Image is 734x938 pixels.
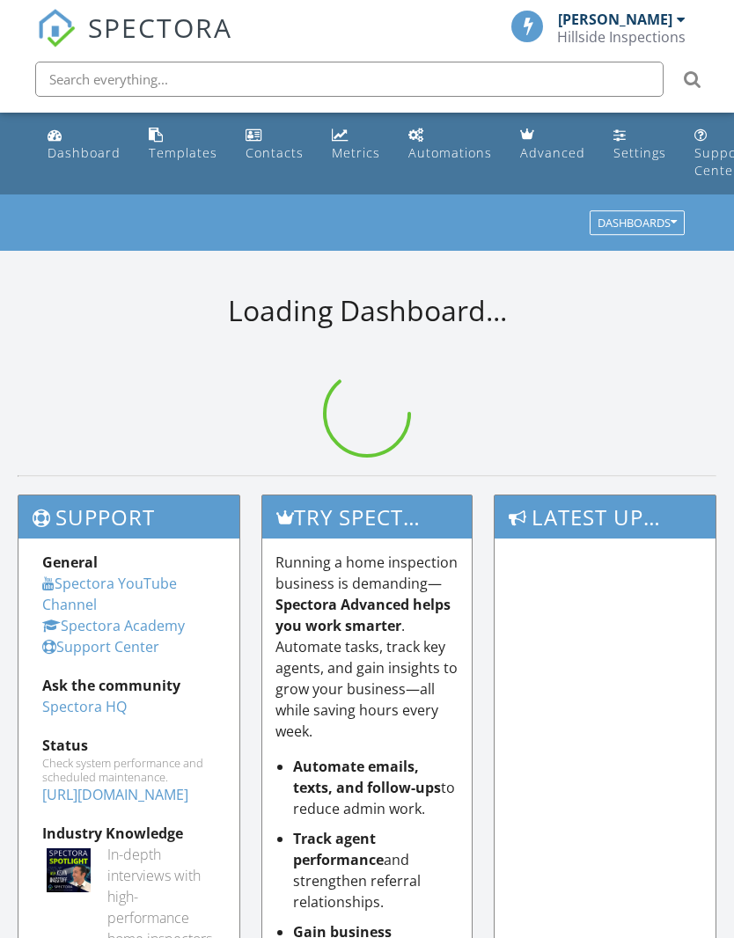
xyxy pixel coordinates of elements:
strong: General [42,553,98,572]
div: [PERSON_NAME] [558,11,672,28]
p: Running a home inspection business is demanding— . Automate tasks, track key agents, and gain ins... [275,552,459,742]
strong: Automate emails, texts, and follow-ups [293,757,441,797]
div: Ask the community [42,675,216,696]
div: Status [42,735,216,756]
strong: Spectora Advanced helps you work smarter [275,595,451,635]
input: Search everything... [35,62,664,97]
h3: Support [18,495,239,539]
div: Dashboards [598,217,677,230]
div: Templates [149,144,217,161]
button: Dashboards [590,211,685,236]
div: Advanced [520,144,585,161]
a: Spectora Academy [42,616,185,635]
div: Settings [613,144,666,161]
div: Check system performance and scheduled maintenance. [42,756,216,784]
a: Settings [606,120,673,170]
a: Advanced [513,120,592,170]
div: Industry Knowledge [42,823,216,844]
div: Automations [408,144,492,161]
div: Hillside Inspections [557,28,686,46]
li: to reduce admin work. [293,756,459,819]
h3: Latest Updates [495,495,716,539]
h3: Try spectora advanced [DATE] [262,495,473,539]
div: Contacts [246,144,304,161]
div: Dashboard [48,144,121,161]
a: SPECTORA [37,24,232,61]
a: Templates [142,120,224,170]
strong: Track agent performance [293,829,384,869]
a: Metrics [325,120,387,170]
a: Contacts [239,120,311,170]
li: and strengthen referral relationships. [293,828,459,912]
img: The Best Home Inspection Software - Spectora [37,9,76,48]
a: Dashboard [40,120,128,170]
a: Automations (Basic) [401,120,499,170]
a: [URL][DOMAIN_NAME] [42,785,188,804]
a: Support Center [42,637,159,656]
a: Spectora HQ [42,697,127,716]
span: SPECTORA [88,9,232,46]
img: Spectoraspolightmain [47,848,91,892]
div: Metrics [332,144,380,161]
a: Spectora YouTube Channel [42,574,177,614]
